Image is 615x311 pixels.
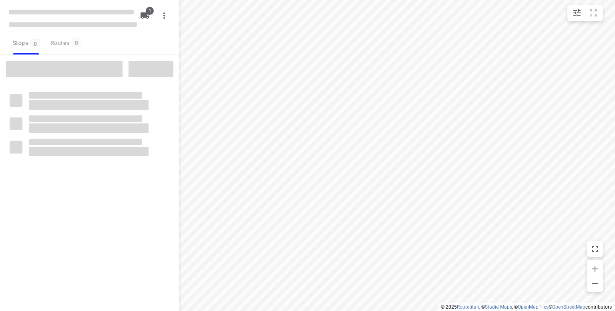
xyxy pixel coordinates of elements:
button: Map settings [569,5,585,21]
a: OpenStreetMap [552,304,585,310]
a: Routetitan [457,304,479,310]
a: Stadia Maps [485,304,512,310]
a: OpenMapTiles [518,304,549,310]
div: small contained button group [567,5,603,21]
li: © 2025 , © , © © contributors [441,304,612,310]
